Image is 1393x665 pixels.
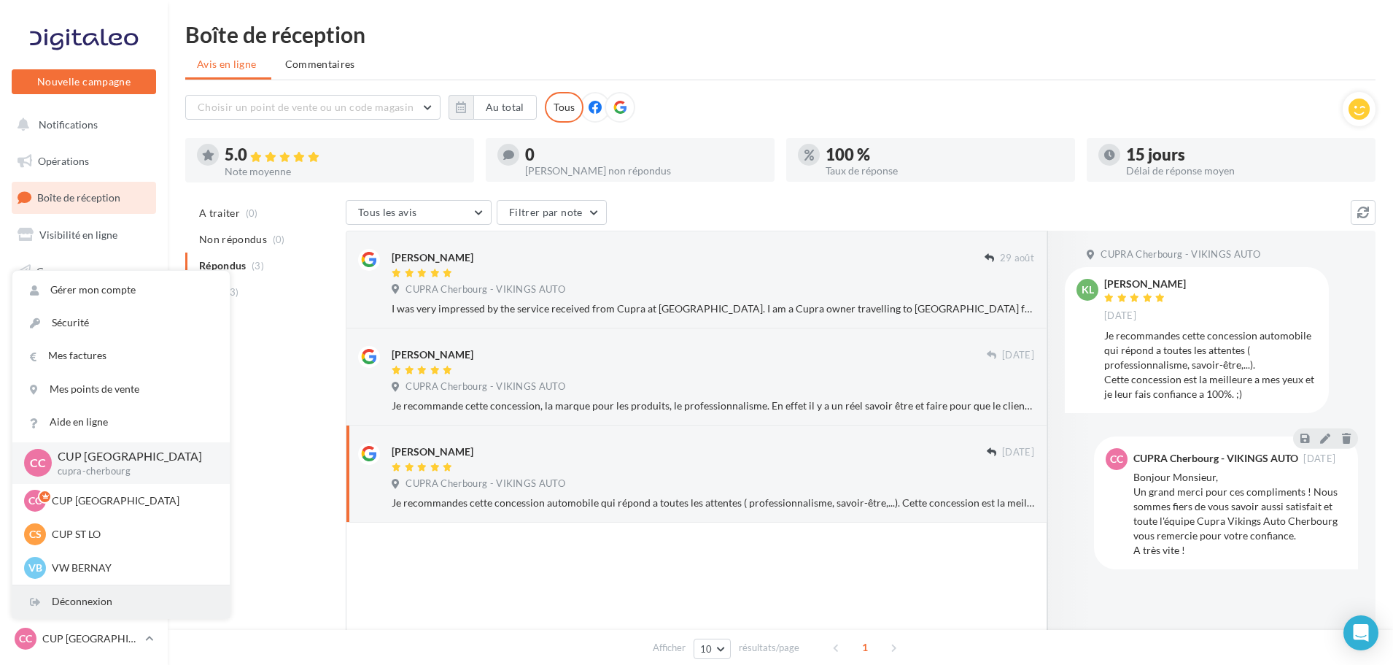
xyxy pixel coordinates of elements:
span: Visibilité en ligne [39,228,117,241]
button: Au total [449,95,537,120]
span: CUPRA Cherbourg - VIKINGS AUTO [406,477,565,491]
div: Je recommande cette concession, la marque pour les produits, le professionnalisme. En effet il y ... [392,399,1034,413]
div: Délai de réponse moyen [1126,166,1364,176]
span: A traiter [199,206,240,220]
span: (0) [273,234,285,245]
button: 10 [694,639,731,659]
a: Gérer mon compte [12,274,230,307]
a: Campagnes [9,256,159,287]
div: Tous [545,92,583,123]
div: Boîte de réception [185,23,1375,45]
div: Je recommandes cette concession automobile qui répond a toutes les attentes ( professionnalisme, ... [1104,328,1317,401]
span: Notifications [39,118,98,131]
div: [PERSON_NAME] [1104,279,1186,289]
button: Tous les avis [346,200,492,225]
a: Calendrier [9,365,159,396]
span: CC [28,493,42,508]
div: Open Intercom Messenger [1343,615,1378,650]
div: [PERSON_NAME] non répondus [525,166,763,176]
p: cupra-cherbourg [58,465,206,478]
a: Sécurité [12,307,230,339]
span: Choisir un point de vente ou un code magasin [198,101,414,113]
div: I was very impressed by the service received from Cupra at [GEOGRAPHIC_DATA]. I am a Cupra owner ... [392,301,1034,316]
a: Boîte de réception [9,182,159,213]
a: Opérations [9,146,159,177]
span: CC [1110,452,1123,466]
div: Bonjour Monsieur, Un grand merci pour ces compliments ! Nous sommes fiers de vous savoir aussi sa... [1133,470,1346,558]
span: CUPRA Cherbourg - VIKINGS AUTO [406,283,565,296]
p: VW BERNAY [52,561,212,575]
div: 100 % [826,147,1063,163]
span: CUPRA Cherbourg - VIKINGS AUTO [1101,248,1260,261]
a: CC CUP [GEOGRAPHIC_DATA] [12,625,156,653]
span: Boîte de réception [37,191,120,204]
span: Non répondus [199,232,267,247]
a: PLV et print personnalisable [9,401,159,444]
span: CC [30,455,46,472]
span: (3) [227,286,239,298]
div: Note moyenne [225,166,462,177]
p: CUP [GEOGRAPHIC_DATA] [58,448,206,465]
button: Notifications [9,109,153,140]
div: Déconnexion [12,585,230,618]
div: 0 [525,147,763,163]
span: 1 [853,636,877,659]
span: Tous les avis [358,206,417,218]
span: [DATE] [1002,349,1034,362]
div: [PERSON_NAME] [392,445,473,459]
a: Mes points de vente [12,373,230,406]
div: 5.0 [225,147,462,164]
button: Filtrer par note [497,200,607,225]
span: [DATE] [1303,454,1335,464]
p: CUP ST LO [52,527,212,542]
div: Taux de réponse [826,166,1063,176]
div: CUPRA Cherbourg - VIKINGS AUTO [1133,453,1298,464]
a: Contacts [9,292,159,323]
button: Nouvelle campagne [12,69,156,94]
span: VB [28,561,42,575]
span: (0) [246,207,258,219]
span: Opérations [38,155,89,167]
a: Médiathèque [9,328,159,359]
span: Commentaires [285,57,355,72]
span: CUPRA Cherbourg - VIKINGS AUTO [406,380,565,393]
p: CUP [GEOGRAPHIC_DATA] [52,493,212,508]
button: Choisir un point de vente ou un code magasin [185,95,441,120]
p: CUP [GEOGRAPHIC_DATA] [42,631,139,646]
span: 10 [700,643,713,655]
span: Afficher [653,641,686,655]
a: Campagnes DataOnDemand [9,450,159,493]
a: Aide en ligne [12,406,230,439]
a: Mes factures [12,339,230,372]
span: [DATE] [1104,310,1136,323]
div: Je recommandes cette concession automobile qui répond a toutes les attentes ( professionnalisme, ... [392,496,1034,510]
button: Au total [473,95,537,120]
span: résultats/page [739,641,799,655]
span: CS [29,527,42,542]
div: [PERSON_NAME] [392,250,473,265]
div: [PERSON_NAME] [392,347,473,362]
a: Visibilité en ligne [9,220,159,250]
span: KL [1082,282,1094,297]
span: [DATE] [1002,446,1034,459]
span: CC [19,631,32,646]
span: 29 août [1000,252,1034,265]
span: Campagnes [36,264,89,277]
div: 15 jours [1126,147,1364,163]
